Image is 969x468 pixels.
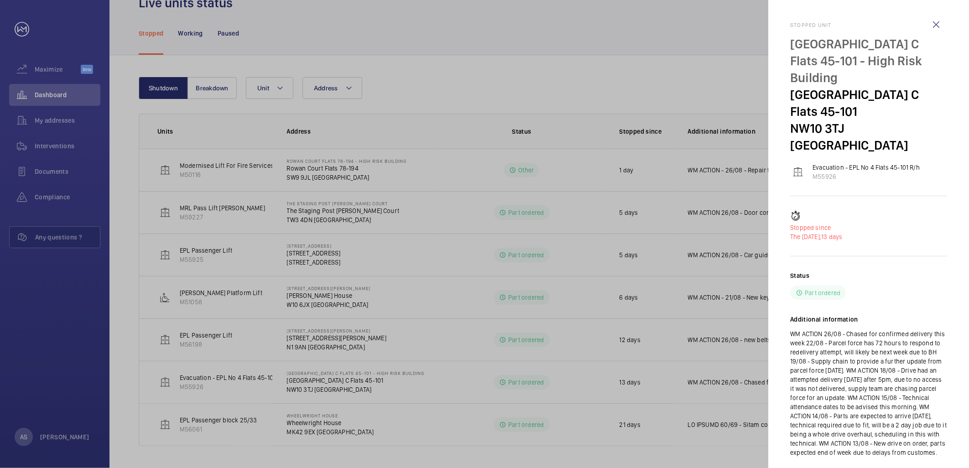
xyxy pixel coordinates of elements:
[790,223,947,232] p: Stopped since
[790,22,947,28] h2: Stopped unit
[790,329,947,457] p: WM ACTION 26/08 - Chased for confirmed delivery this week 22/08 - Parcel force has 72 hours to re...
[790,271,809,280] h2: Status
[790,233,821,240] span: The [DATE],
[790,86,947,120] p: [GEOGRAPHIC_DATA] C Flats 45-101
[790,232,947,241] p: 13 days
[790,36,947,86] p: [GEOGRAPHIC_DATA] C Flats 45-101 - High Risk Building
[792,166,803,177] img: elevator.svg
[813,163,920,172] p: Evacuation - EPL No 4 Flats 45-101 R/h
[790,315,947,324] h2: Additional information
[790,120,947,154] p: NW10 3TJ [GEOGRAPHIC_DATA]
[813,172,920,181] p: M55926
[805,288,840,297] p: Part ordered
